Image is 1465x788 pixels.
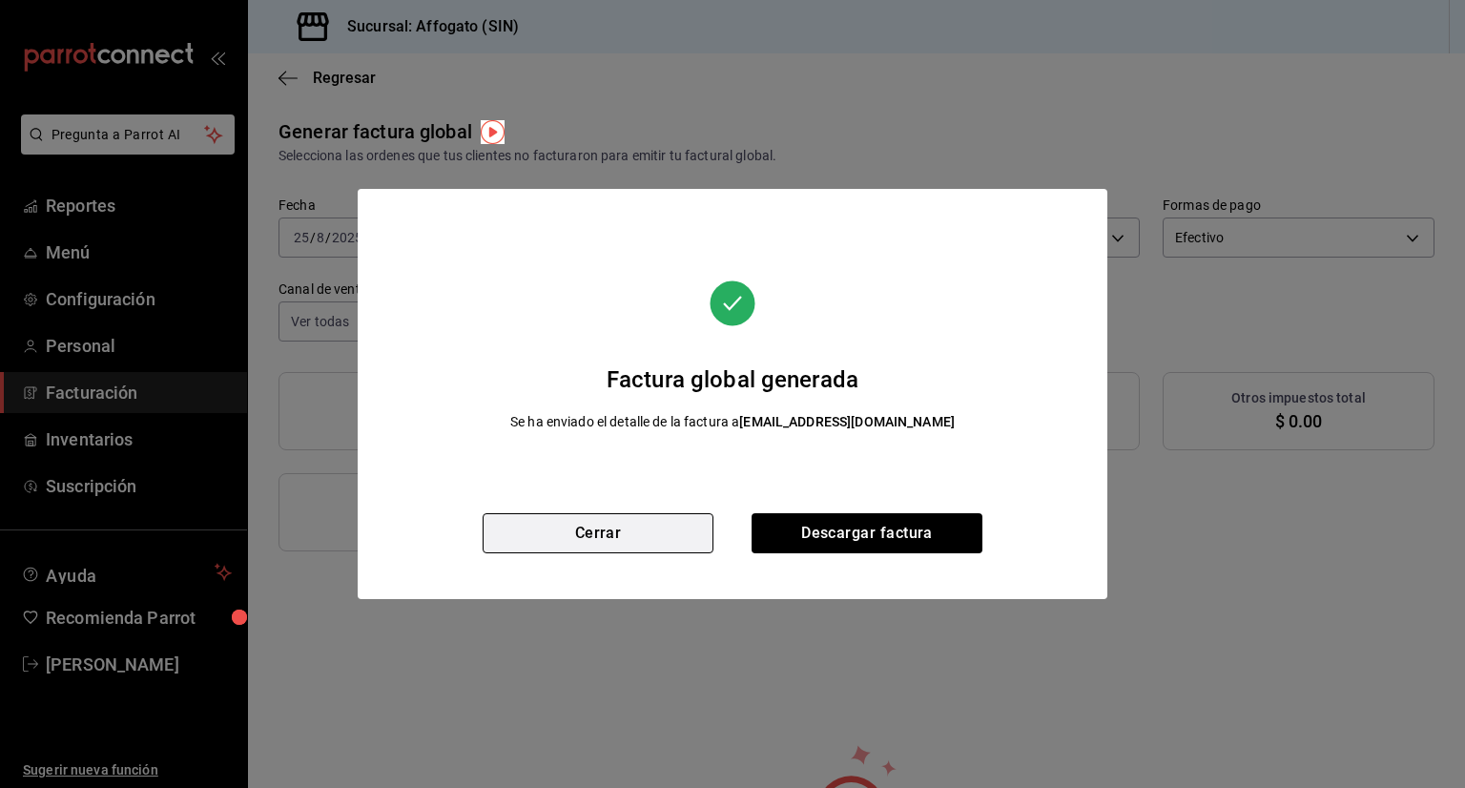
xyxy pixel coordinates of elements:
strong: [EMAIL_ADDRESS][DOMAIN_NAME] [739,414,955,429]
button: Cerrar [483,513,713,553]
img: Tooltip marker [481,120,505,144]
button: Descargar factura [752,513,982,553]
div: Se ha enviado el detalle de la factura a [510,412,955,432]
div: Factura global generada [510,363,955,397]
